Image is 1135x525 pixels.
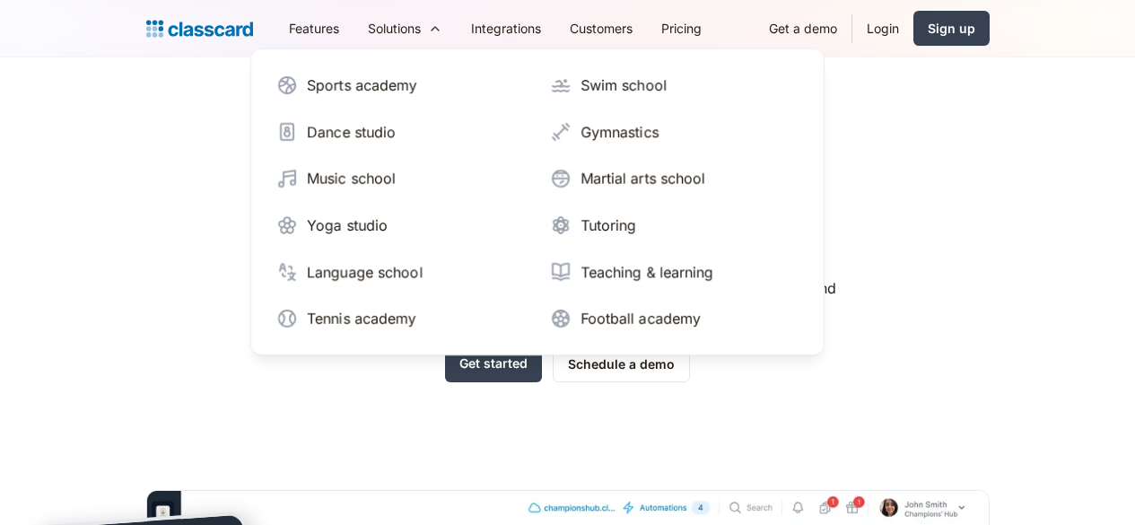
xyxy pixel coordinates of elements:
a: Language school [269,254,532,290]
div: Gymnastics [581,121,659,143]
a: Yoga studio [269,207,532,243]
div: Swim school [581,74,667,96]
div: Yoga studio [307,214,388,236]
nav: Solutions [250,48,825,355]
a: Music school [269,161,532,197]
a: Customers [555,8,647,48]
a: Gymnastics [543,114,806,150]
div: Music school [307,168,396,189]
div: Sign up [928,19,975,38]
div: Tennis academy [307,308,416,329]
div: Tutoring [581,214,636,236]
a: Login [852,8,913,48]
div: Language school [307,261,423,283]
div: Sports academy [307,74,417,96]
a: Tutoring [543,207,806,243]
a: Schedule a demo [553,346,690,382]
div: Dance studio [307,121,396,143]
div: Solutions [354,8,457,48]
a: Pricing [647,8,716,48]
div: Solutions [368,19,421,38]
a: Tennis academy [269,301,532,337]
a: Get started [445,346,542,382]
a: Martial arts school [543,161,806,197]
div: Martial arts school [581,168,705,189]
a: Teaching & learning [543,254,806,290]
a: Sign up [913,11,990,46]
a: Integrations [457,8,555,48]
a: home [146,16,253,41]
a: Football academy [543,301,806,337]
a: Dance studio [269,114,532,150]
a: Sports academy [269,67,532,103]
a: Get a demo [755,8,851,48]
a: Swim school [543,67,806,103]
a: Features [275,8,354,48]
div: Football academy [581,308,701,329]
div: Teaching & learning [581,261,713,283]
